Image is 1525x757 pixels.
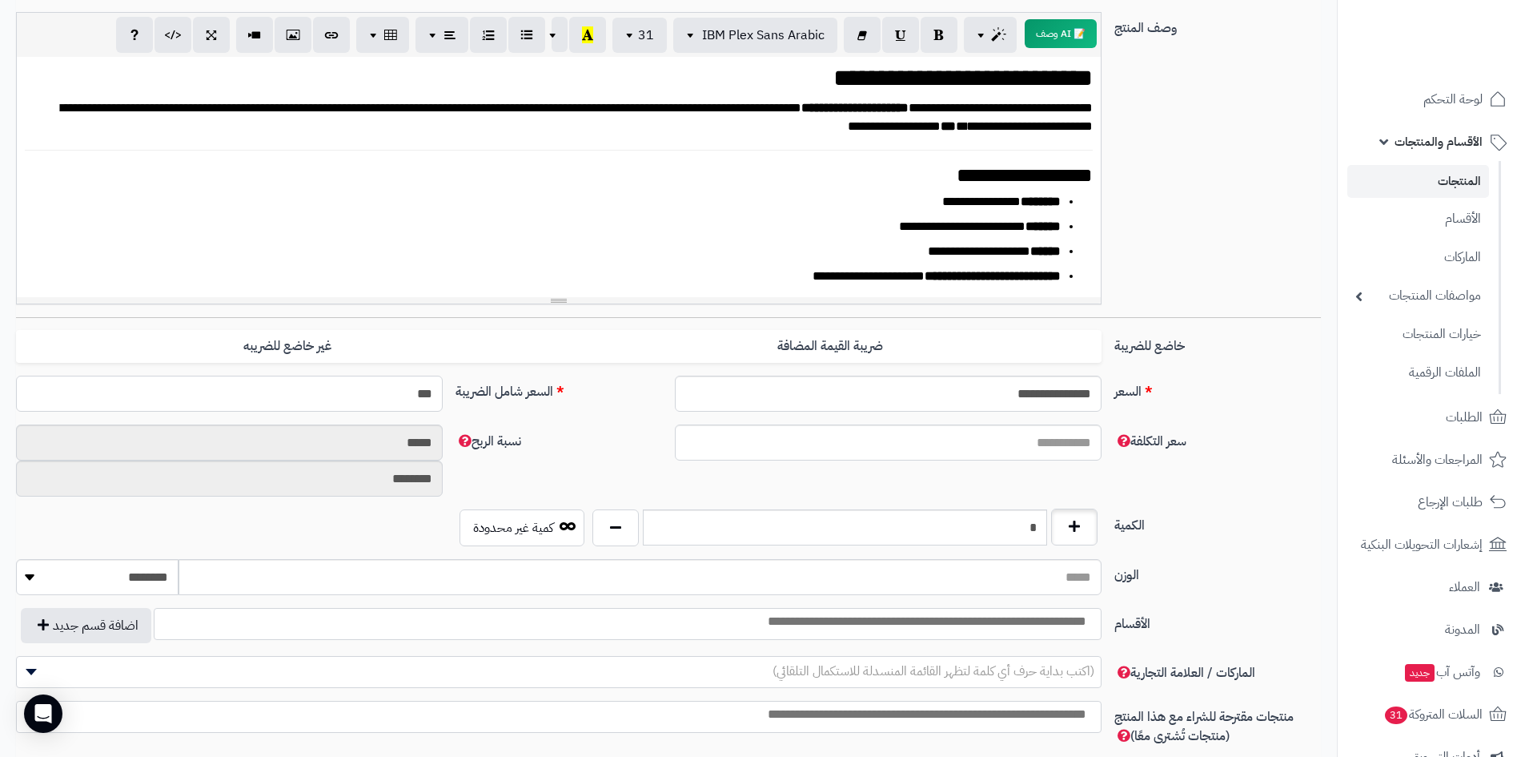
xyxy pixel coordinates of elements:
[1347,356,1489,390] a: الملفات الرقمية
[1108,608,1327,634] label: الأقسام
[1446,406,1483,429] span: الطلبات
[1445,618,1480,641] span: المدونة
[1395,131,1483,153] span: الأقسام والمنتجات
[612,18,667,53] button: 31
[773,662,1094,681] span: (اكتب بداية حرف أي كلمة لتظهر القائمة المنسدلة للاستكمال التلقائي)
[1347,398,1515,437] a: الطلبات
[1347,202,1489,236] a: الأقسام
[1347,165,1489,198] a: المنتجات
[1361,534,1483,556] span: إشعارات التحويلات البنكية
[1347,610,1515,649] a: المدونة
[449,376,668,401] label: السعر شامل الضريبة
[455,432,521,451] span: نسبة الربح
[1449,576,1480,598] span: العملاء
[1418,491,1483,513] span: طلبات الإرجاع
[1347,441,1515,479] a: المراجعات والأسئلة
[1405,664,1435,682] span: جديد
[1347,483,1515,521] a: طلبات الإرجاع
[1416,43,1510,77] img: logo-2.png
[1114,707,1294,746] span: منتجات مقترحة للشراء مع هذا المنتج (منتجات تُشترى معًا)
[559,330,1102,363] label: ضريبة القيمة المضافة
[1347,653,1515,691] a: وآتس آبجديد
[1108,559,1327,585] label: الوزن
[1423,88,1483,111] span: لوحة التحكم
[1347,568,1515,606] a: العملاء
[16,330,559,363] label: غير خاضع للضريبه
[1347,80,1515,119] a: لوحة التحكم
[1108,12,1327,38] label: وصف المنتج
[21,608,151,643] button: اضافة قسم جديد
[1347,240,1489,275] a: الماركات
[24,695,62,733] div: Open Intercom Messenger
[1108,330,1327,356] label: خاضع للضريبة
[1392,449,1483,471] span: المراجعات والأسئلة
[1108,376,1327,401] label: السعر
[1025,19,1097,48] button: 📝 AI وصف
[1347,695,1515,734] a: السلات المتروكة31
[1403,661,1480,683] span: وآتس آب
[1114,663,1255,683] span: الماركات / العلامة التجارية
[673,18,837,53] button: IBM Plex Sans Arabic
[1347,525,1515,564] a: إشعارات التحويلات البنكية
[702,26,825,45] span: IBM Plex Sans Arabic
[638,26,654,45] span: 31
[1347,317,1489,352] a: خيارات المنتجات
[1108,509,1327,535] label: الكمية
[1385,707,1407,724] span: 31
[1114,432,1186,451] span: سعر التكلفة
[1347,279,1489,313] a: مواصفات المنتجات
[1383,703,1483,726] span: السلات المتروكة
